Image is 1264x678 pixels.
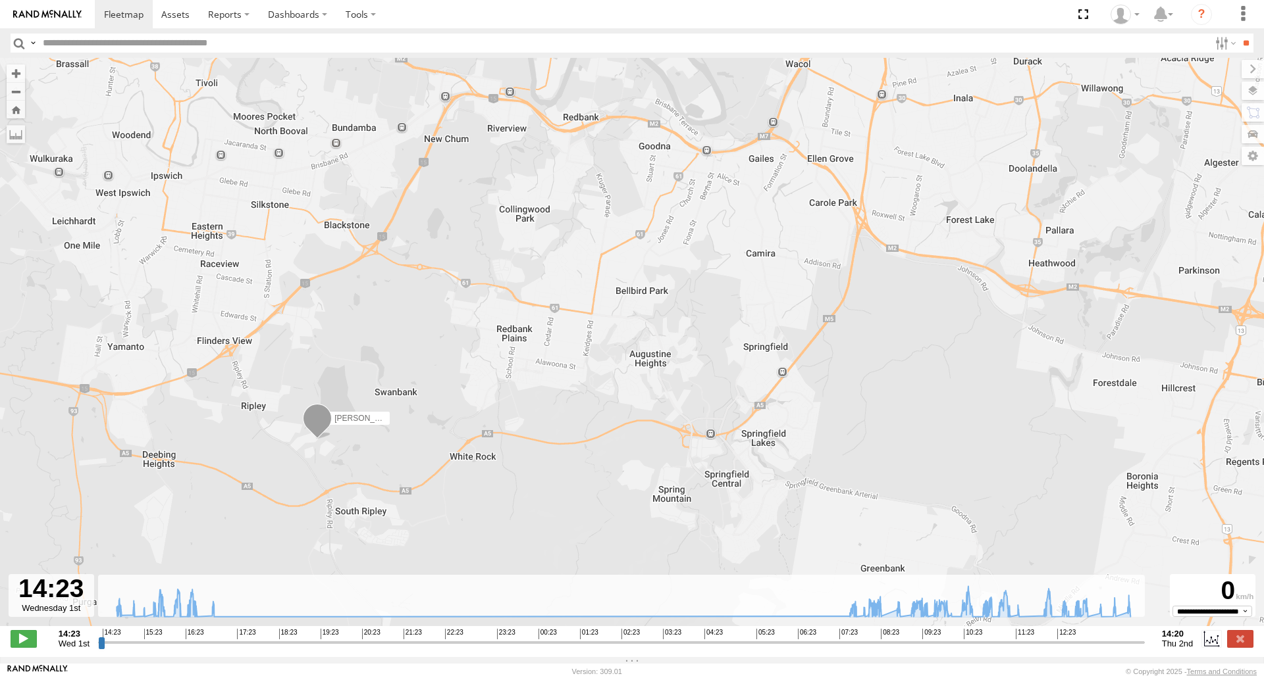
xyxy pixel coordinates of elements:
[321,629,339,639] span: 19:23
[756,629,775,639] span: 05:23
[1172,576,1253,606] div: 0
[59,629,90,639] strong: 14:23
[964,629,982,639] span: 10:23
[1242,147,1264,165] label: Map Settings
[1126,667,1257,675] div: © Copyright 2025 -
[404,629,422,639] span: 21:23
[497,629,515,639] span: 23:23
[922,629,941,639] span: 09:23
[1162,629,1194,639] strong: 14:20
[7,101,25,118] button: Zoom Home
[798,629,816,639] span: 06:23
[704,629,723,639] span: 04:23
[881,629,899,639] span: 08:23
[445,629,463,639] span: 22:23
[362,629,381,639] span: 20:23
[28,34,38,53] label: Search Query
[839,629,858,639] span: 07:23
[11,630,37,647] label: Play/Stop
[103,629,121,639] span: 14:23
[7,665,68,678] a: Visit our Website
[7,64,25,82] button: Zoom in
[144,629,163,639] span: 15:23
[1057,629,1076,639] span: 12:23
[1016,629,1034,639] span: 11:23
[237,629,255,639] span: 17:23
[1191,4,1212,25] i: ?
[663,629,681,639] span: 03:23
[1227,630,1253,647] label: Close
[334,413,461,422] span: [PERSON_NAME] B - Corolla Hatch
[572,667,622,675] div: Version: 309.01
[59,639,90,648] span: Wed 1st Oct 2025
[580,629,598,639] span: 01:23
[539,629,557,639] span: 00:23
[621,629,640,639] span: 02:23
[13,10,82,19] img: rand-logo.svg
[1187,667,1257,675] a: Terms and Conditions
[1162,639,1194,648] span: Thu 2nd Oct 2025
[7,125,25,143] label: Measure
[186,629,204,639] span: 16:23
[279,629,298,639] span: 18:23
[1106,5,1144,24] div: Marco DiBenedetto
[7,82,25,101] button: Zoom out
[1210,34,1238,53] label: Search Filter Options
